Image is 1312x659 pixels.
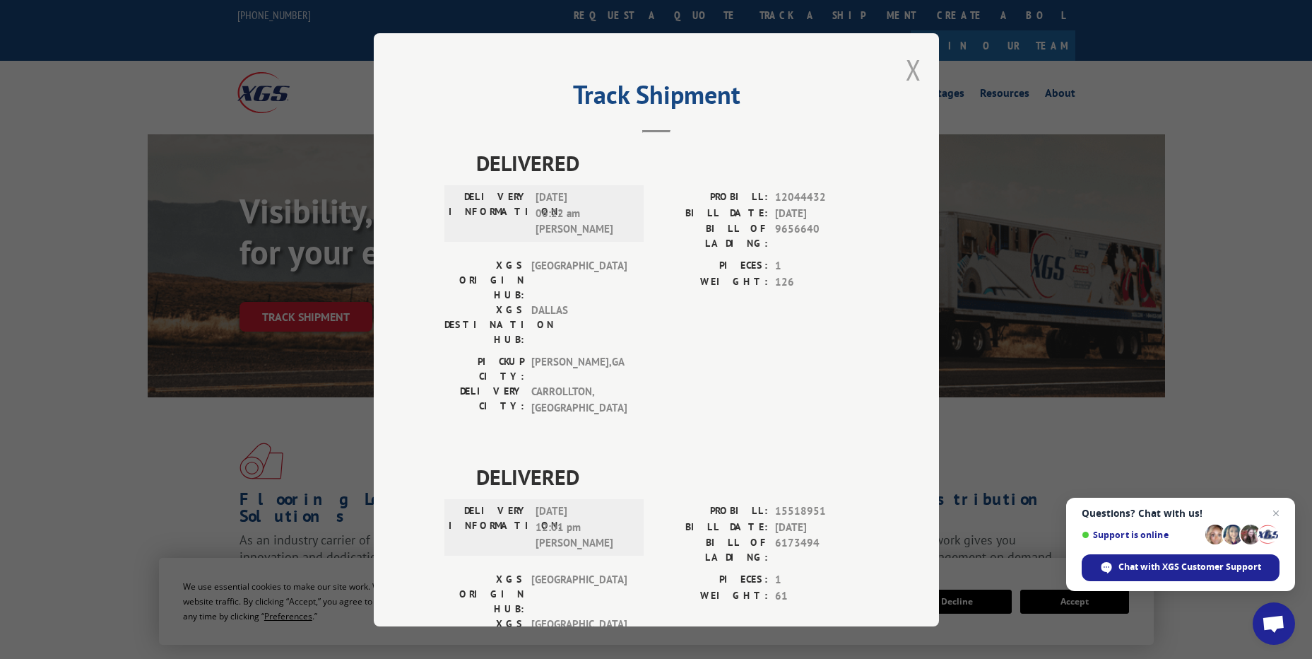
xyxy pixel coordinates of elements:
span: [DATE] [775,205,868,221]
span: 9656640 [775,221,868,251]
label: PROBILL: [656,503,768,520]
label: XGS DESTINATION HUB: [444,303,524,347]
div: Open chat [1253,602,1295,645]
span: Close chat [1267,505,1284,522]
span: [PERSON_NAME] , GA [531,354,627,384]
span: DALLAS [531,303,627,347]
label: PROBILL: [656,189,768,206]
label: BILL DATE: [656,205,768,221]
span: 12044432 [775,189,868,206]
label: PICKUP CITY: [444,354,524,384]
label: PIECES: [656,258,768,274]
span: [DATE] [775,519,868,535]
span: [GEOGRAPHIC_DATA] [531,572,627,617]
span: 6173494 [775,535,868,565]
span: [GEOGRAPHIC_DATA] [531,258,627,303]
span: 1 [775,258,868,274]
span: DELIVERED [476,147,868,179]
span: 61 [775,588,868,604]
label: DELIVERY CITY: [444,384,524,416]
button: Close modal [906,51,921,88]
span: CARROLLTON , [GEOGRAPHIC_DATA] [531,384,627,416]
label: DELIVERY INFORMATION: [449,189,528,238]
span: Chat with XGS Customer Support [1118,561,1261,573]
span: 15518951 [775,503,868,520]
h2: Track Shipment [444,85,868,112]
label: WEIGHT: [656,274,768,290]
span: 126 [775,274,868,290]
span: 1 [775,572,868,588]
div: Chat with XGS Customer Support [1082,554,1280,581]
label: PIECES: [656,572,768,588]
span: [DATE] 06:22 am [PERSON_NAME] [536,189,631,238]
span: Questions? Chat with us! [1082,508,1280,519]
label: BILL DATE: [656,519,768,535]
label: BILL OF LADING: [656,535,768,565]
label: WEIGHT: [656,588,768,604]
label: BILL OF LADING: [656,221,768,251]
span: [DATE] 12:01 pm [PERSON_NAME] [536,503,631,552]
label: DELIVERY INFORMATION: [449,503,528,552]
span: DELIVERED [476,461,868,493]
label: XGS ORIGIN HUB: [444,258,524,303]
span: Support is online [1082,530,1200,540]
label: XGS ORIGIN HUB: [444,572,524,617]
